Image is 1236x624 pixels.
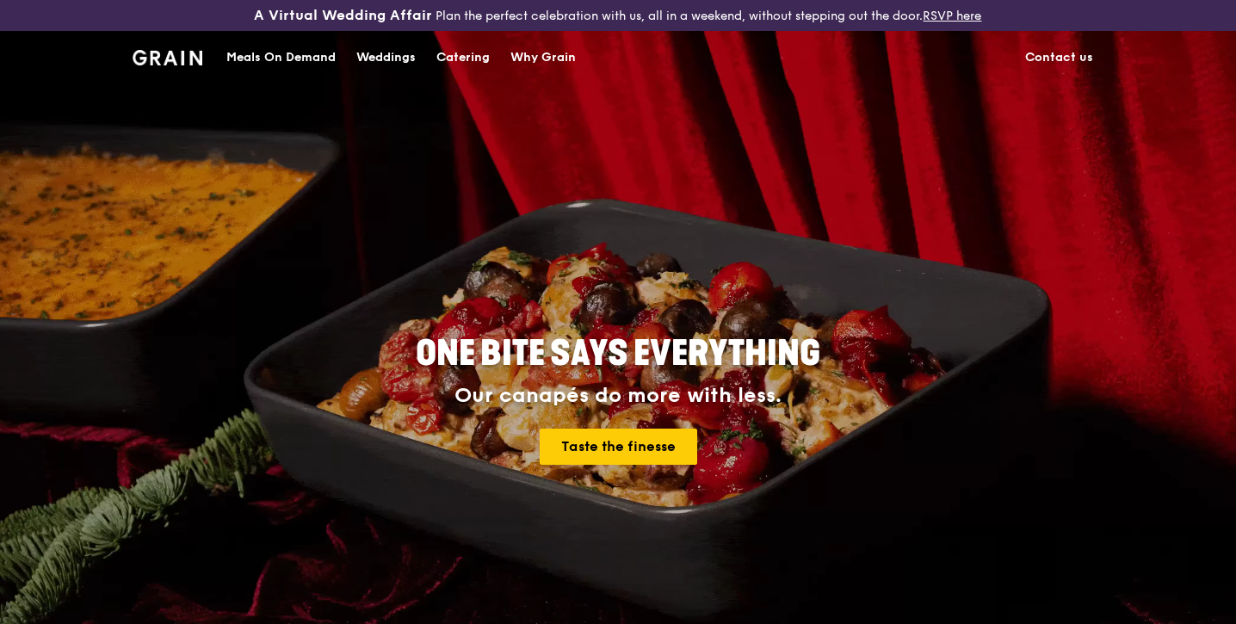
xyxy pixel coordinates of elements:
[356,32,416,83] div: Weddings
[1015,32,1103,83] a: Contact us
[540,429,697,465] a: Taste the finesse
[308,384,928,408] div: Our canapés do more with less.
[416,333,820,374] span: ONE BITE SAYS EVERYTHING
[254,7,432,24] h3: A Virtual Wedding Affair
[500,32,586,83] a: Why Grain
[436,32,490,83] div: Catering
[206,7,1029,24] div: Plan the perfect celebration with us, all in a weekend, without stepping out the door.
[923,9,981,23] a: RSVP here
[346,32,426,83] a: Weddings
[510,32,576,83] div: Why Grain
[133,50,202,65] img: Grain
[133,30,202,82] a: GrainGrain
[426,32,500,83] a: Catering
[226,32,336,83] div: Meals On Demand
